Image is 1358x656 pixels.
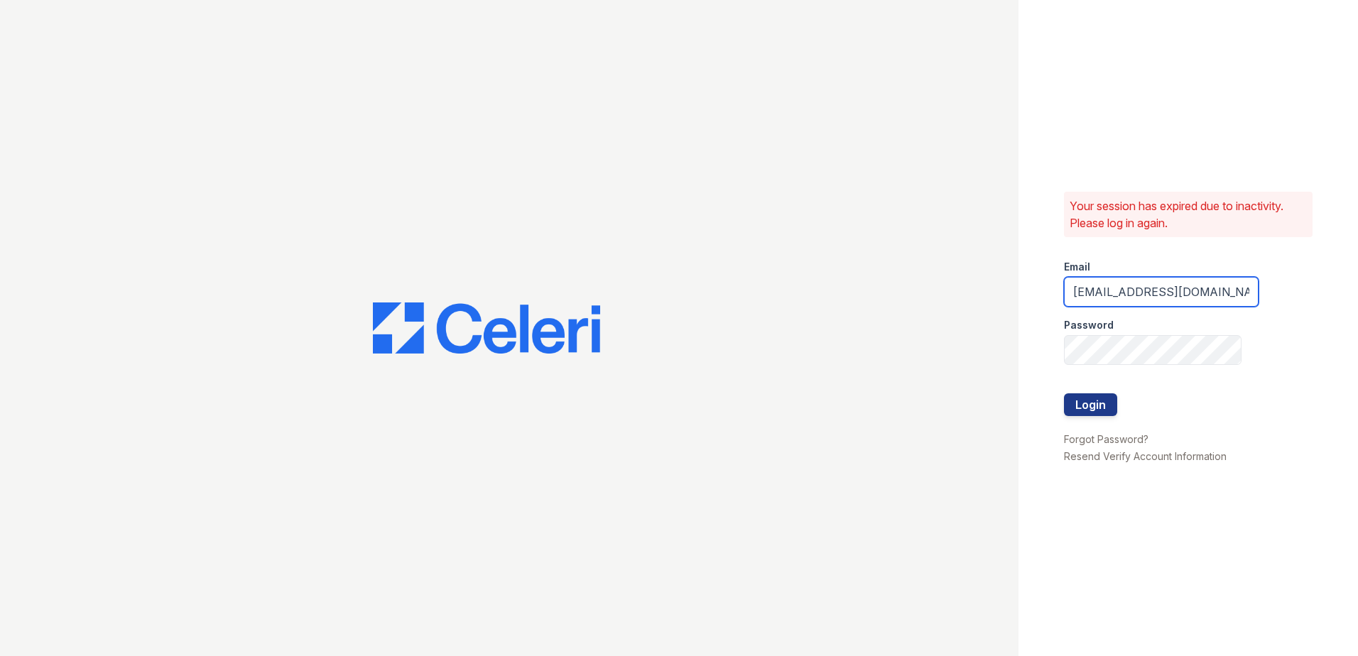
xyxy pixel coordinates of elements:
img: CE_Logo_Blue-a8612792a0a2168367f1c8372b55b34899dd931a85d93a1a3d3e32e68fde9ad4.png [373,302,600,354]
p: Your session has expired due to inactivity. Please log in again. [1070,197,1307,231]
a: Resend Verify Account Information [1064,450,1227,462]
label: Email [1064,260,1090,274]
a: Forgot Password? [1064,433,1148,445]
label: Password [1064,318,1114,332]
button: Login [1064,393,1117,416]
